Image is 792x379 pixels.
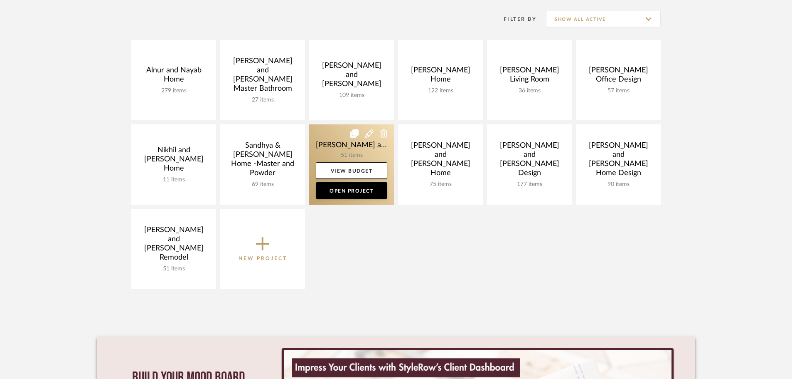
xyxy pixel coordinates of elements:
[583,87,654,94] div: 57 items
[138,176,209,183] div: 11 items
[316,92,387,99] div: 109 items
[227,181,298,188] div: 69 items
[494,141,565,181] div: [PERSON_NAME] and [PERSON_NAME] Design
[405,181,476,188] div: 75 items
[493,15,536,23] div: Filter By
[583,181,654,188] div: 90 items
[405,66,476,87] div: [PERSON_NAME] Home
[316,182,387,199] a: Open Project
[405,141,476,181] div: [PERSON_NAME] and [PERSON_NAME] Home
[494,181,565,188] div: 177 items
[138,66,209,87] div: Alnur and Nayab Home
[138,87,209,94] div: 279 items
[405,87,476,94] div: 122 items
[227,141,298,181] div: Sandhya & [PERSON_NAME] Home -Master and Powder
[316,61,387,92] div: [PERSON_NAME] and [PERSON_NAME]
[494,87,565,94] div: 36 items
[220,209,305,289] button: New Project
[227,57,298,97] div: [PERSON_NAME] and [PERSON_NAME] Master Bathroom
[138,265,209,272] div: 51 items
[138,225,209,265] div: [PERSON_NAME] and [PERSON_NAME] Remodel
[583,141,654,181] div: [PERSON_NAME] and [PERSON_NAME] Home Design
[316,162,387,179] a: View Budget
[138,146,209,176] div: Nikhil and [PERSON_NAME] Home
[494,66,565,87] div: [PERSON_NAME] Living Room
[239,254,287,263] p: New Project
[583,66,654,87] div: [PERSON_NAME] Office Design
[227,97,298,104] div: 27 items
